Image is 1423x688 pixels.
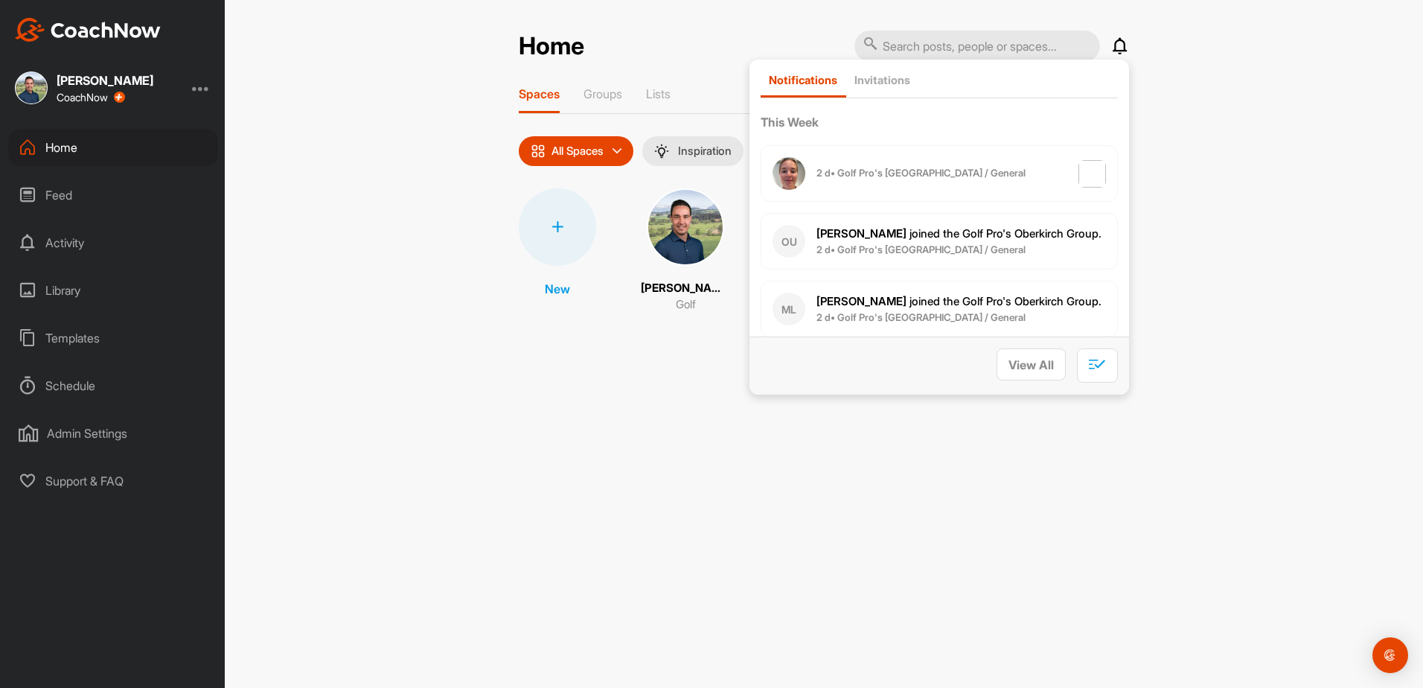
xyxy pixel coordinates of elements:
[854,73,910,87] p: Invitations
[531,144,546,159] img: icon
[545,280,570,298] p: New
[678,145,732,157] p: Inspiration
[816,167,1026,179] b: 2 d • Golf Pro's [GEOGRAPHIC_DATA] / General
[15,71,48,104] img: square_a0eb83b2ebb350e153cc8c54236569c1.jpg
[773,157,805,190] img: user avatar
[647,188,724,266] img: square_a0eb83b2ebb350e153cc8c54236569c1.jpg
[816,311,1026,323] b: 2 d • Golf Pro's [GEOGRAPHIC_DATA] / General
[997,348,1066,380] button: View All
[773,293,805,325] div: ML
[1078,160,1107,188] img: post image
[8,319,218,357] div: Templates
[551,145,604,157] p: All Spaces
[57,92,125,103] div: CoachNow
[1372,637,1408,673] div: Open Intercom Messenger
[773,225,805,258] div: OU
[641,280,730,297] p: [PERSON_NAME]
[8,224,218,261] div: Activity
[8,176,218,214] div: Feed
[8,462,218,500] div: Support & FAQ
[816,226,906,241] b: [PERSON_NAME]
[15,18,161,42] img: CoachNow
[1008,357,1054,372] span: View All
[519,32,584,61] h2: Home
[654,144,669,159] img: menuIcon
[761,113,1118,131] label: This Week
[8,272,218,309] div: Library
[646,86,671,101] p: Lists
[816,294,906,308] b: [PERSON_NAME]
[854,31,1100,62] input: Search posts, people or spaces...
[57,74,153,86] div: [PERSON_NAME]
[676,296,696,313] p: Golf
[816,294,1101,308] span: joined the Golf Pro's Oberkirch Group.
[8,415,218,452] div: Admin Settings
[641,188,730,313] a: [PERSON_NAME]Golf
[816,243,1026,255] b: 2 d • Golf Pro's [GEOGRAPHIC_DATA] / General
[519,86,560,101] p: Spaces
[583,86,622,101] p: Groups
[816,226,1101,241] span: joined the Golf Pro's Oberkirch Group.
[8,367,218,404] div: Schedule
[8,129,218,166] div: Home
[769,73,837,87] p: Notifications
